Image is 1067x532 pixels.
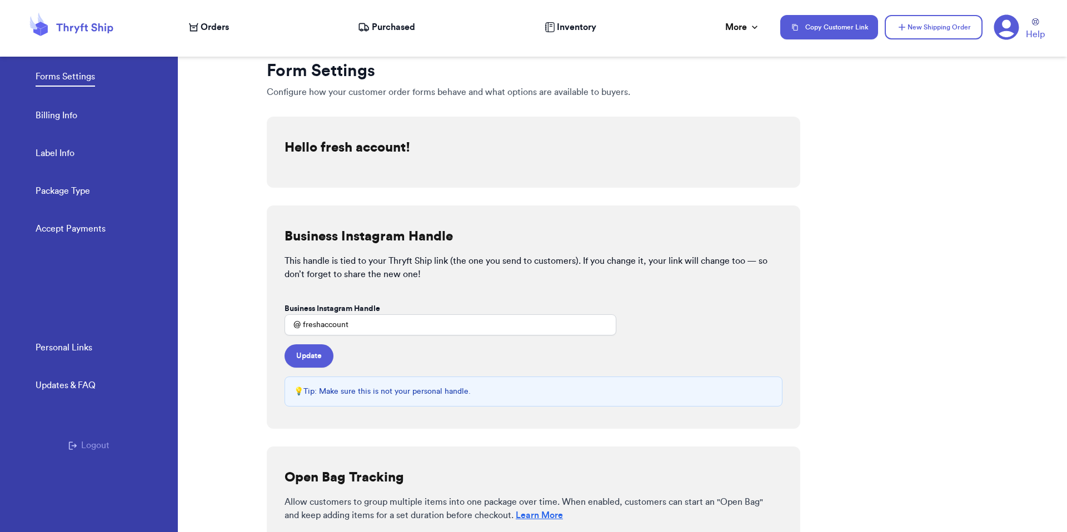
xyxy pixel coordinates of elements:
[189,21,229,34] a: Orders
[285,303,380,314] label: Business Instagram Handle
[1026,18,1045,41] a: Help
[285,314,301,335] div: @
[36,379,96,394] a: Updates & FAQ
[36,147,74,162] a: Label Info
[36,341,92,357] a: Personal Links
[358,21,415,34] a: Purchased
[285,254,782,281] p: This handle is tied to your Thryft Ship link (the one you send to customers). If you change it, y...
[36,222,106,238] a: Accept Payments
[201,21,229,34] span: Orders
[285,471,404,484] h2: Open Bag Tracking
[285,495,774,522] p: Allow customers to group multiple items into one package over time. When enabled, customers can s...
[294,386,471,397] p: 💡 Tip: Make sure this is not your personal handle.
[885,15,983,39] button: New Shipping Order
[545,21,596,34] a: Inventory
[516,511,563,520] a: Learn More
[725,21,760,34] div: More
[36,109,77,124] a: Billing Info
[285,228,453,245] h2: Business Instagram Handle
[285,344,333,368] button: Update
[68,439,109,452] button: Logout
[372,21,415,34] span: Purchased
[36,184,90,200] a: Package Type
[267,61,800,81] h1: Form Settings
[285,139,410,157] h2: Hello fresh account!
[780,15,878,39] button: Copy Customer Link
[267,86,800,99] p: Configure how your customer order forms behave and what options are available to buyers.
[557,21,596,34] span: Inventory
[36,379,96,392] div: Updates & FAQ
[36,70,95,87] a: Forms Settings
[1026,28,1045,41] span: Help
